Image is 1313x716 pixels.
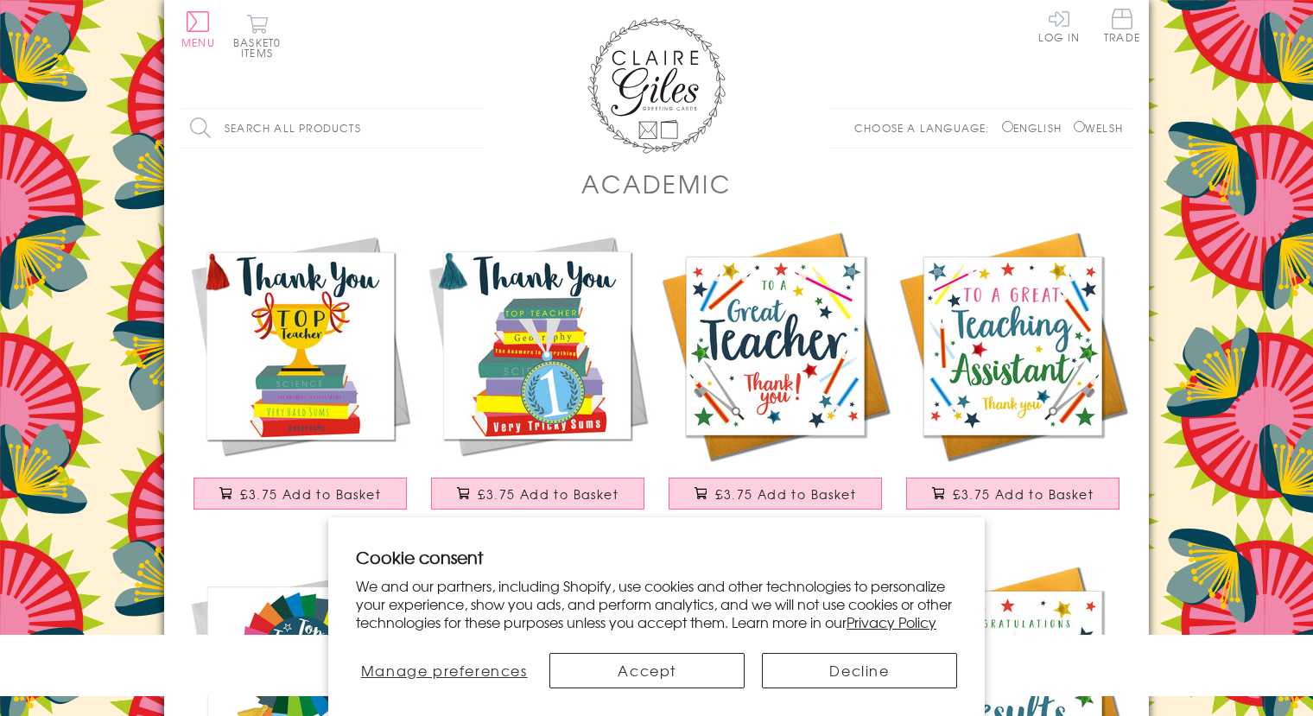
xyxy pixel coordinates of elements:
a: Thank you Teaching Assistand Card, School, Embellished with pompoms £3.75 Add to Basket [894,227,1132,527]
a: Log In [1038,9,1080,42]
label: Welsh [1074,120,1123,136]
h1: Academic [581,166,731,201]
img: Thank You Teacher Card, Medal & Books, Embellished with a colourful tassel [419,227,656,465]
button: Accept [549,653,745,688]
span: £3.75 Add to Basket [240,485,381,503]
button: £3.75 Add to Basket [431,478,645,510]
input: Search all products [181,109,484,148]
p: Choose a language: [854,120,999,136]
img: Thank You Teacher Card, Trophy, Embellished with a colourful tassel [181,227,419,465]
button: Menu [181,11,215,48]
img: Thank you Teaching Assistand Card, School, Embellished with pompoms [894,227,1132,465]
a: Thank You Teacher Card, Trophy, Embellished with a colourful tassel £3.75 Add to Basket [181,227,419,527]
span: 0 items [241,35,281,60]
button: £3.75 Add to Basket [906,478,1120,510]
span: £3.75 Add to Basket [953,485,1094,503]
span: £3.75 Add to Basket [715,485,856,503]
span: £3.75 Add to Basket [478,485,618,503]
h2: Cookie consent [356,545,957,569]
span: Manage preferences [361,660,528,681]
button: Manage preferences [356,653,532,688]
button: Decline [762,653,957,688]
span: Menu [181,35,215,50]
a: Trade [1104,9,1140,46]
img: Thank you Teacher Card, School, Embellished with pompoms [656,227,894,465]
input: Welsh [1074,121,1085,132]
button: £3.75 Add to Basket [193,478,408,510]
img: Claire Giles Greetings Cards [587,17,726,154]
span: Trade [1104,9,1140,42]
button: Basket0 items [233,14,281,58]
button: £3.75 Add to Basket [669,478,883,510]
p: We and our partners, including Shopify, use cookies and other technologies to personalize your ex... [356,577,957,630]
label: English [1002,120,1070,136]
a: Privacy Policy [847,611,936,632]
input: English [1002,121,1013,132]
input: Search [466,109,484,148]
a: Thank you Teacher Card, School, Embellished with pompoms £3.75 Add to Basket [656,227,894,527]
a: Thank You Teacher Card, Medal & Books, Embellished with a colourful tassel £3.75 Add to Basket [419,227,656,527]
